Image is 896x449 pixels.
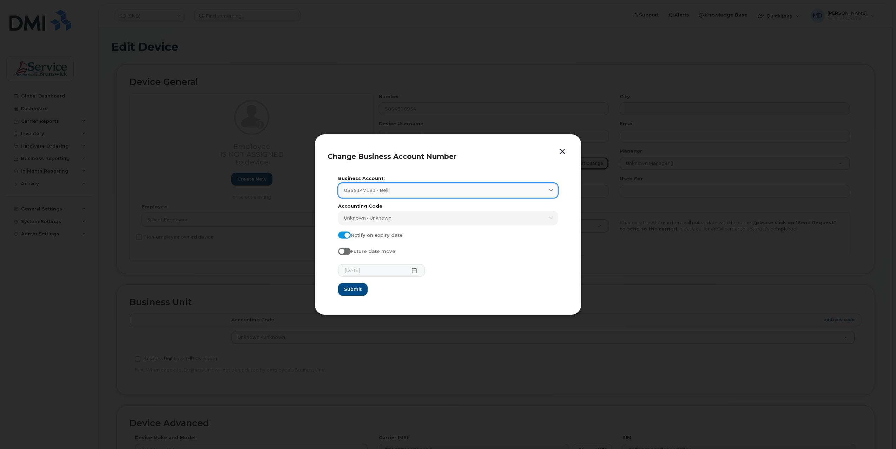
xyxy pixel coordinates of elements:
[351,248,395,254] span: Future date move
[338,176,558,181] label: Business Account:
[328,152,456,161] span: Change Business Account Number
[351,232,403,238] span: Notify on expiry date
[338,232,344,237] input: Notify on expiry date
[338,204,558,209] label: Accounting Code
[338,283,368,296] button: Submit
[344,215,391,221] span: Unknown - Unknown
[338,248,344,253] input: Future date move
[338,183,558,197] a: 0555147181 - Bell
[338,211,558,225] a: Unknown - Unknown
[344,187,388,194] span: 0555147181 - Bell
[344,286,362,293] span: Submit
